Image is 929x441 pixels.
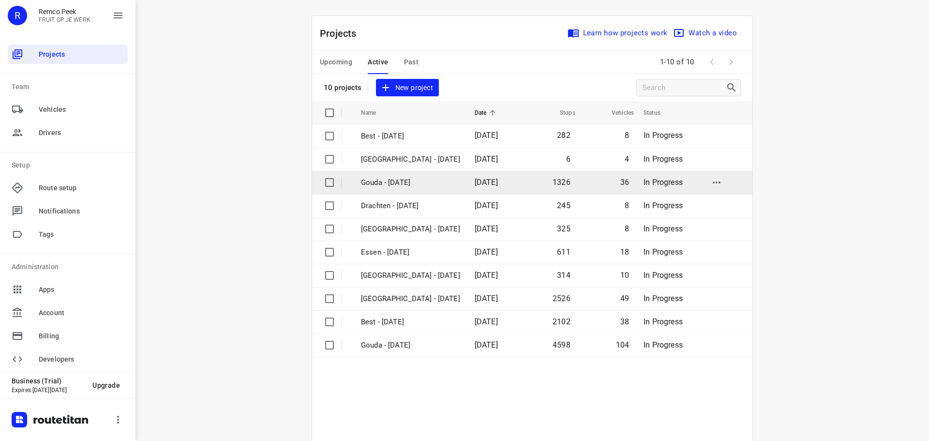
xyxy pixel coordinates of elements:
span: [DATE] [475,201,498,210]
p: Gouda - [DATE] [361,177,460,188]
span: Developers [39,354,124,365]
span: 2102 [553,317,570,326]
p: Administration [12,262,128,272]
div: Search [726,82,740,93]
span: Name [361,107,389,119]
p: Best - [DATE] [361,131,460,142]
p: Setup [12,160,128,170]
button: Upgrade [85,377,128,394]
div: Notifications [8,201,128,221]
button: New project [376,79,439,97]
span: [DATE] [475,247,498,257]
span: 1326 [553,178,570,187]
span: New project [382,82,433,94]
p: Expires [DATE][DATE] [12,387,85,394]
div: Account [8,303,128,322]
span: Past [404,56,419,68]
span: 8 [625,201,629,210]
p: Antwerpen - Monday [361,270,460,281]
div: Tags [8,225,128,244]
span: Tags [39,229,124,240]
span: In Progress [644,201,683,210]
span: 245 [557,201,570,210]
span: Billing [39,331,124,341]
div: Route setup [8,178,128,198]
span: [DATE] [475,294,498,303]
span: In Progress [644,340,683,350]
span: Apps [39,285,124,295]
span: 8 [625,131,629,140]
p: Drachten - Tuesday [361,200,460,212]
span: Vehicles [599,107,634,119]
span: Stops [547,107,575,119]
span: [DATE] [475,131,498,140]
span: 6 [566,154,570,164]
div: Drivers [8,123,128,142]
p: Remco Peek [39,8,90,15]
span: 1-10 of 10 [656,52,698,73]
span: Date [475,107,499,119]
span: [DATE] [475,178,498,187]
p: FRUIT OP JE WERK [39,16,90,23]
span: Drivers [39,128,124,138]
span: Status [644,107,673,119]
span: Account [39,308,124,318]
span: In Progress [644,178,683,187]
span: 38 [620,317,629,326]
p: Best - Monday [361,317,460,328]
span: Projects [39,49,124,60]
p: 10 projects [324,83,362,92]
span: In Progress [644,294,683,303]
p: Zwolle - Tuesday [361,224,460,235]
span: [DATE] [475,224,498,233]
div: Vehicles [8,100,128,119]
span: [DATE] [475,340,498,350]
span: Upcoming [320,56,352,68]
span: 36 [620,178,629,187]
span: 4598 [553,340,570,350]
span: 314 [557,271,570,280]
span: Upgrade [92,381,120,389]
span: In Progress [644,271,683,280]
p: Projects [320,26,364,41]
div: Apps [8,280,128,299]
input: Search projects [643,80,726,95]
span: In Progress [644,247,683,257]
span: [DATE] [475,154,498,164]
p: Gouda - Monday [361,340,460,351]
span: Active [368,56,388,68]
div: R [8,6,27,25]
p: Team [12,82,128,92]
span: In Progress [644,317,683,326]
span: 10 [620,271,629,280]
span: In Progress [644,224,683,233]
p: [GEOGRAPHIC_DATA] - [DATE] [361,154,460,165]
span: In Progress [644,131,683,140]
span: 8 [625,224,629,233]
p: Business (Trial) [12,377,85,385]
span: [DATE] [475,317,498,326]
span: [DATE] [475,271,498,280]
div: Developers [8,350,128,369]
span: 282 [557,131,570,140]
div: Projects [8,45,128,64]
span: In Progress [644,154,683,164]
span: 2526 [553,294,570,303]
span: 325 [557,224,570,233]
span: Previous Page [702,52,721,72]
span: Next Page [721,52,741,72]
span: 611 [557,247,570,257]
span: 104 [616,340,629,350]
span: Vehicles [39,105,124,115]
span: Notifications [39,206,124,216]
p: Essen - Monday [361,247,460,258]
span: 4 [625,154,629,164]
div: Billing [8,326,128,346]
span: Route setup [39,183,124,193]
p: Zwolle - Monday [361,293,460,304]
span: 18 [620,247,629,257]
span: 49 [620,294,629,303]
